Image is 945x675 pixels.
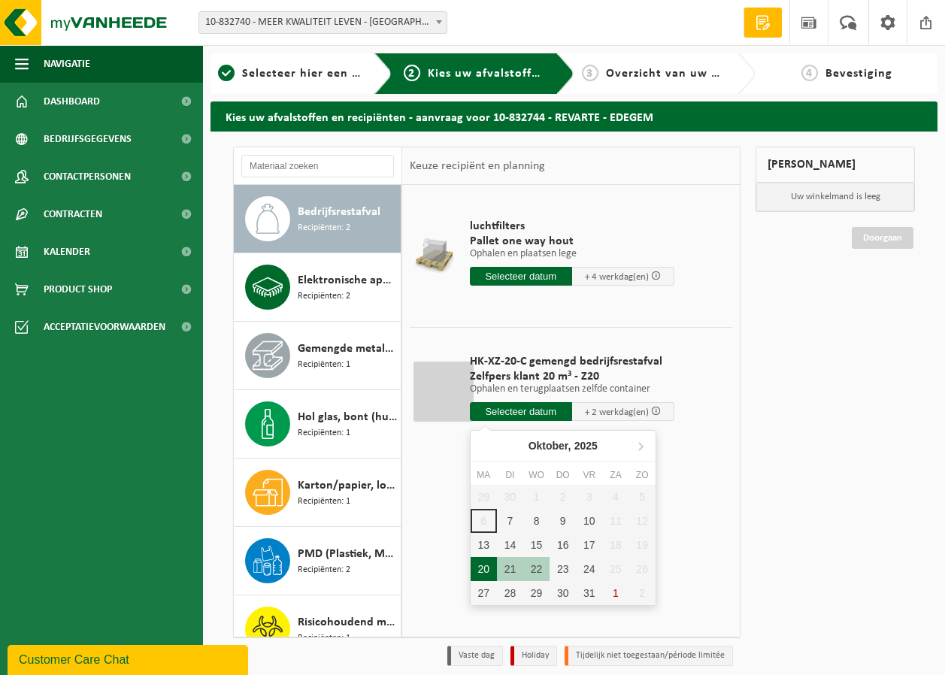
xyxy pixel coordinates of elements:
button: Hol glas, bont (huishoudelijk) Recipiënten: 1 [234,390,401,459]
span: Zelfpers klant 20 m³ - Z20 [470,369,674,384]
span: Hol glas, bont (huishoudelijk) [298,408,397,426]
p: Ophalen en terugplaatsen zelfde container [470,384,674,395]
input: Materiaal zoeken [241,155,394,177]
input: Selecteer datum [470,267,572,286]
div: do [550,468,576,483]
span: Dashboard [44,83,100,120]
span: Bedrijfsrestafval [298,203,380,221]
div: 20 [471,557,497,581]
div: 15 [523,533,550,557]
div: 8 [523,509,550,533]
h2: Kies uw afvalstoffen en recipiënten - aanvraag voor 10-832744 - REVARTE - EDEGEM [211,101,937,131]
span: Kies uw afvalstoffen en recipiënten [428,68,635,80]
div: 17 [576,533,602,557]
span: Gemengde metalen [298,340,397,358]
div: 29 [523,581,550,605]
span: Elektronische apparatuur - overige (OVE) [298,271,397,289]
span: 10-832740 - MEER KWALITEIT LEVEN - ANTWERPEN [198,11,447,34]
span: Navigatie [44,45,90,83]
span: Bedrijfsgegevens [44,120,132,158]
div: zo [629,468,656,483]
button: Bedrijfsrestafval Recipiënten: 2 [234,185,401,253]
div: ma [471,468,497,483]
span: + 4 werkdag(en) [585,272,649,282]
span: 2 [404,65,420,81]
span: Risicohoudend medisch afval [298,613,397,631]
span: 3 [582,65,598,81]
p: Uw winkelmand is leeg [756,183,914,211]
div: 21 [497,557,523,581]
span: Karton/papier, los (bedrijven) [298,477,397,495]
li: Vaste dag [447,646,503,666]
div: 23 [550,557,576,581]
div: 27 [471,581,497,605]
div: 22 [523,557,550,581]
span: HK-XZ-20-C gemengd bedrijfsrestafval [470,354,674,369]
div: za [602,468,628,483]
div: 14 [497,533,523,557]
div: di [497,468,523,483]
input: Selecteer datum [470,402,572,421]
span: Overzicht van uw aanvraag [606,68,765,80]
button: PMD (Plastiek, Metaal, Drankkartons) (bedrijven) Recipiënten: 2 [234,527,401,595]
span: Recipiënten: 1 [298,426,350,440]
button: Gemengde metalen Recipiënten: 1 [234,322,401,390]
span: luchtfilters [470,219,674,234]
div: 16 [550,533,576,557]
span: Recipiënten: 2 [298,221,350,235]
span: Kalender [44,233,90,271]
div: 30 [550,581,576,605]
span: 10-832740 - MEER KWALITEIT LEVEN - ANTWERPEN [199,12,447,33]
button: Risicohoudend medisch afval Recipiënten: 1 [234,595,401,664]
button: Karton/papier, los (bedrijven) Recipiënten: 1 [234,459,401,527]
div: wo [523,468,550,483]
span: Contracten [44,195,102,233]
div: Keuze recipiënt en planning [402,147,553,185]
span: Recipiënten: 1 [298,358,350,372]
a: Doorgaan [852,227,913,249]
span: Pallet one way hout [470,234,674,249]
div: 31 [576,581,602,605]
div: 13 [471,533,497,557]
div: 9 [550,509,576,533]
span: Recipiënten: 1 [298,495,350,509]
span: Product Shop [44,271,112,308]
span: Recipiënten: 2 [298,563,350,577]
span: 1 [218,65,235,81]
span: 4 [801,65,818,81]
span: Recipiënten: 1 [298,631,350,646]
iframe: chat widget [8,642,251,675]
p: Ophalen en plaatsen lege [470,249,674,259]
span: Acceptatievoorwaarden [44,308,165,346]
div: 24 [576,557,602,581]
span: + 2 werkdag(en) [585,407,649,417]
li: Tijdelijk niet toegestaan/période limitée [565,646,733,666]
a: 1Selecteer hier een vestiging [218,65,362,83]
div: 7 [497,509,523,533]
span: Contactpersonen [44,158,131,195]
span: PMD (Plastiek, Metaal, Drankkartons) (bedrijven) [298,545,397,563]
button: Elektronische apparatuur - overige (OVE) Recipiënten: 2 [234,253,401,322]
div: Oktober, [522,434,604,458]
div: 10 [576,509,602,533]
div: 28 [497,581,523,605]
div: [PERSON_NAME] [756,147,915,183]
div: vr [576,468,602,483]
i: 2025 [574,440,598,451]
span: Selecteer hier een vestiging [242,68,404,80]
span: Recipiënten: 2 [298,289,350,304]
li: Holiday [510,646,557,666]
span: Bevestiging [825,68,892,80]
